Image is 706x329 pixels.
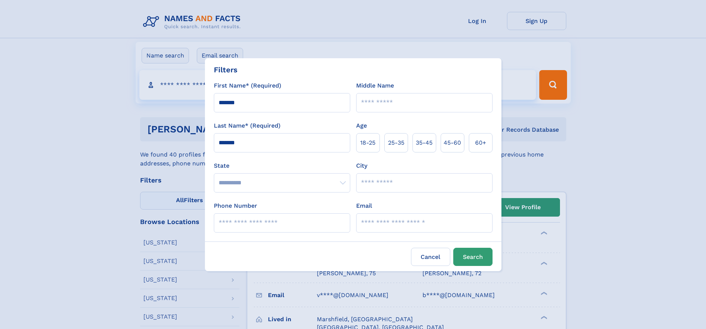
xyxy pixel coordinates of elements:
[444,138,461,147] span: 45‑60
[411,248,450,266] label: Cancel
[214,201,257,210] label: Phone Number
[356,201,372,210] label: Email
[356,121,367,130] label: Age
[360,138,375,147] span: 18‑25
[453,248,493,266] button: Search
[475,138,486,147] span: 60+
[214,121,281,130] label: Last Name* (Required)
[214,81,281,90] label: First Name* (Required)
[356,161,367,170] label: City
[356,81,394,90] label: Middle Name
[388,138,404,147] span: 25‑35
[214,64,238,75] div: Filters
[214,161,350,170] label: State
[416,138,432,147] span: 35‑45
